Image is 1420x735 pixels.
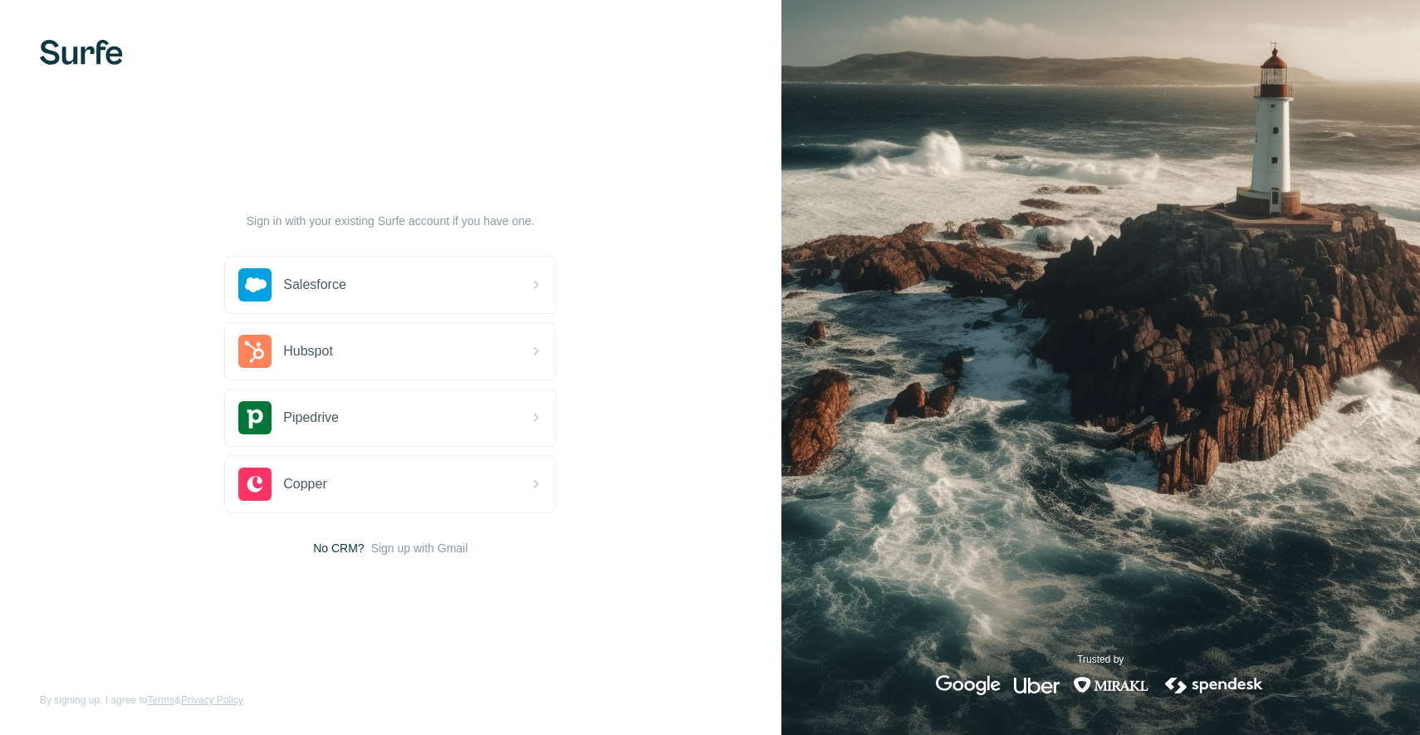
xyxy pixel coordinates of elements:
[238,401,272,434] img: pipedrive's logo
[1014,675,1060,695] img: uber's logo
[238,268,272,301] img: salesforce's logo
[247,213,535,229] p: Sign in with your existing Surfe account if you have one.
[283,341,333,361] span: Hubspot
[283,408,339,428] span: Pipedrive
[181,694,243,706] a: Privacy Policy
[1073,675,1149,695] img: mirakl's logo
[238,335,272,368] img: hubspot's logo
[40,40,123,65] img: Surfe's logo
[371,540,468,556] button: Sign up with Gmail
[283,275,346,295] span: Salesforce
[1163,675,1266,695] img: spendesk's logo
[147,694,174,706] a: Terms
[283,474,326,494] span: Copper
[1077,652,1124,667] p: Trusted by
[40,693,243,708] span: By signing up, I agree to &
[313,540,364,556] span: No CRM?
[936,675,1001,695] img: google's logo
[238,468,272,501] img: copper's logo
[224,179,556,206] h1: Let’s get started!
